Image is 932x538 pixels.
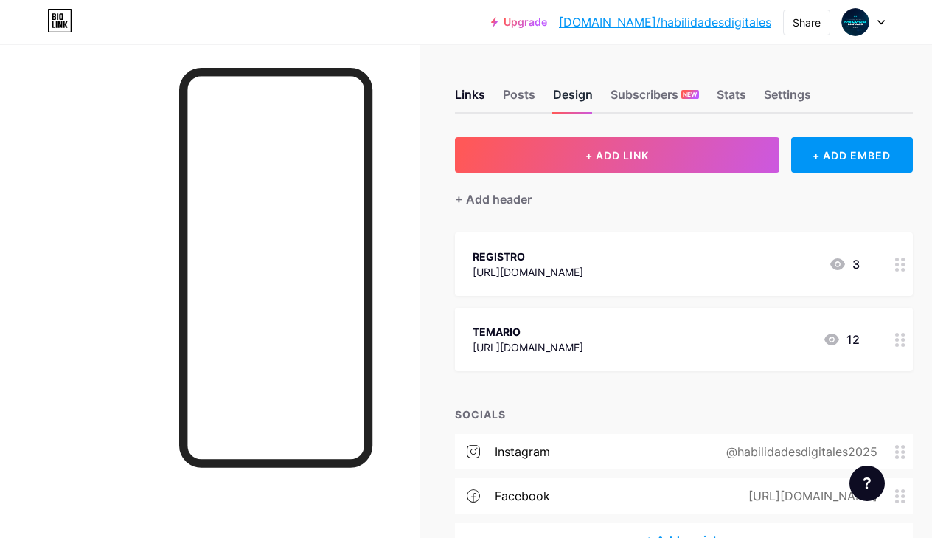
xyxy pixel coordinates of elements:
div: TEMARIO [473,324,583,339]
div: [URL][DOMAIN_NAME] [473,264,583,280]
div: Subscribers [611,86,699,112]
span: + ADD LINK [585,149,649,162]
div: 3 [829,255,860,273]
div: Settings [764,86,811,112]
img: habilidadesdigitales [841,8,869,36]
div: facebook [495,487,550,505]
div: REGISTRO [473,249,583,264]
div: + ADD EMBED [791,137,913,173]
div: 12 [823,331,860,348]
div: @habilidadesdigitales2025 [703,443,895,461]
div: Stats [717,86,746,112]
div: [URL][DOMAIN_NAME] [473,339,583,355]
div: Links [455,86,485,112]
div: SOCIALS [455,407,913,422]
div: + Add header [455,190,532,208]
div: instagram [495,443,550,461]
span: NEW [683,90,697,99]
div: Share [793,15,821,30]
a: [DOMAIN_NAME]/habilidadesdigitales [559,13,771,31]
div: Design [553,86,593,112]
div: [URL][DOMAIN_NAME] [725,487,895,505]
div: Posts [503,86,535,112]
a: Upgrade [491,16,547,28]
button: + ADD LINK [455,137,779,173]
